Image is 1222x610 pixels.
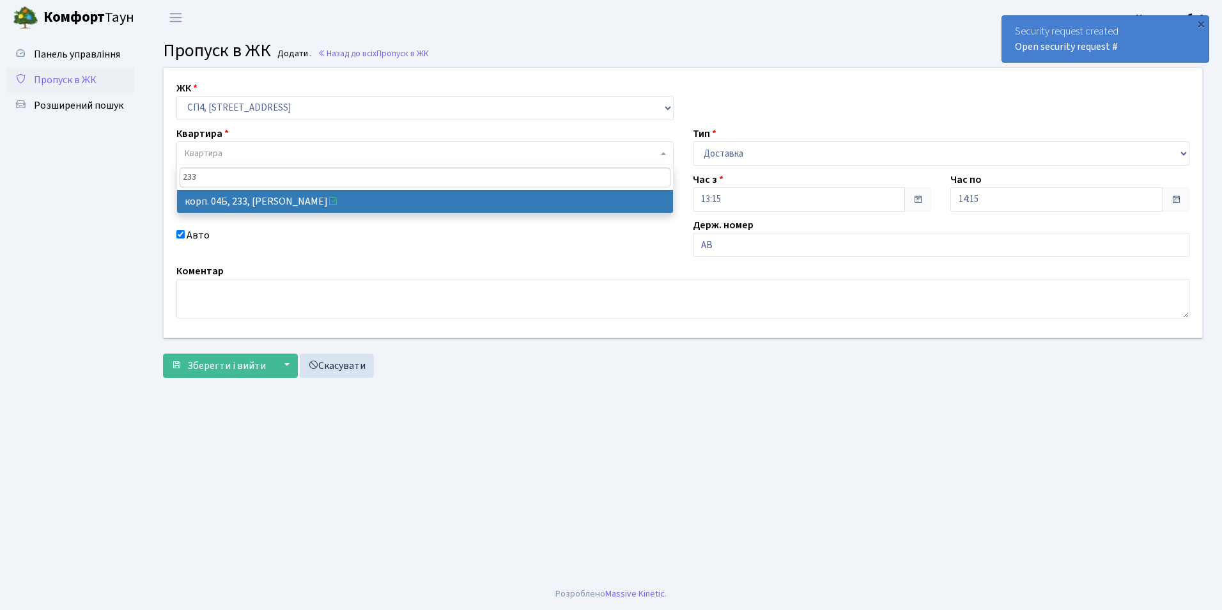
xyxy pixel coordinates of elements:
[275,49,312,59] small: Додати .
[43,7,105,27] b: Комфорт
[693,217,754,233] label: Держ. номер
[43,7,134,29] span: Таун
[1195,17,1207,30] div: ×
[693,172,723,187] label: Час з
[376,47,429,59] span: Пропуск в ЖК
[1015,40,1118,54] a: Open security request #
[1136,11,1207,25] b: Консьєрж б. 4.
[6,67,134,93] a: Пропуск в ЖК
[187,359,266,373] span: Зберегти і вийти
[693,126,716,141] label: Тип
[177,190,673,213] li: корп. 04Б, 233, [PERSON_NAME]
[163,354,274,378] button: Зберегти і вийти
[187,228,210,243] label: Авто
[300,354,374,378] a: Скасувати
[34,98,123,113] span: Розширений пошук
[185,147,222,160] span: Квартира
[160,7,192,28] button: Переключити навігацію
[950,172,982,187] label: Час по
[1002,16,1209,62] div: Security request created
[605,587,665,600] a: Massive Kinetic
[176,263,224,279] label: Коментар
[1136,10,1207,26] a: Консьєрж б. 4.
[6,42,134,67] a: Панель управління
[13,5,38,31] img: logo.png
[176,126,229,141] label: Квартира
[6,93,134,118] a: Розширений пошук
[693,233,1190,257] input: АА1234АА
[34,73,97,87] span: Пропуск в ЖК
[176,81,197,96] label: ЖК
[34,47,120,61] span: Панель управління
[555,587,667,601] div: Розроблено .
[163,38,271,63] span: Пропуск в ЖК
[318,47,429,59] a: Назад до всіхПропуск в ЖК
